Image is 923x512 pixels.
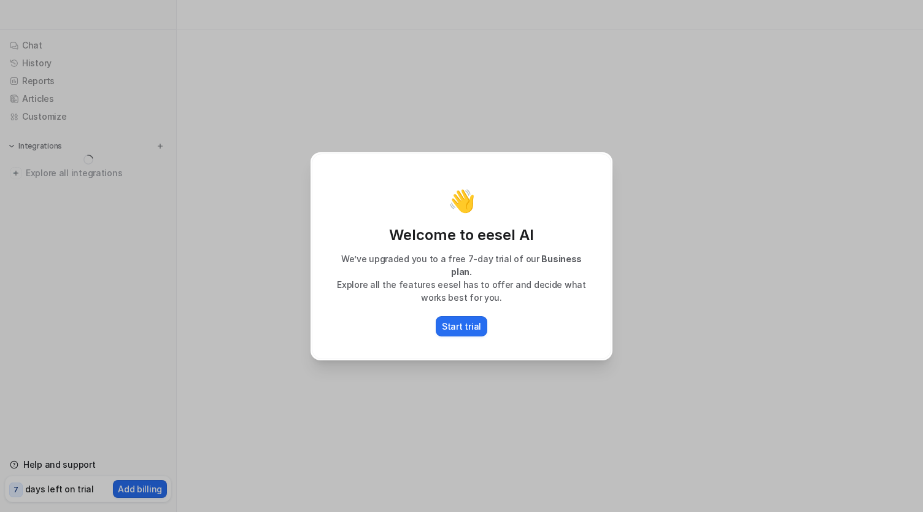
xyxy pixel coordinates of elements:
p: We’ve upgraded you to a free 7-day trial of our [325,252,598,278]
p: Start trial [442,320,481,333]
p: 👋 [448,188,476,213]
p: Explore all the features eesel has to offer and decide what works best for you. [325,278,598,304]
button: Start trial [436,316,487,336]
p: Welcome to eesel AI [325,225,598,245]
